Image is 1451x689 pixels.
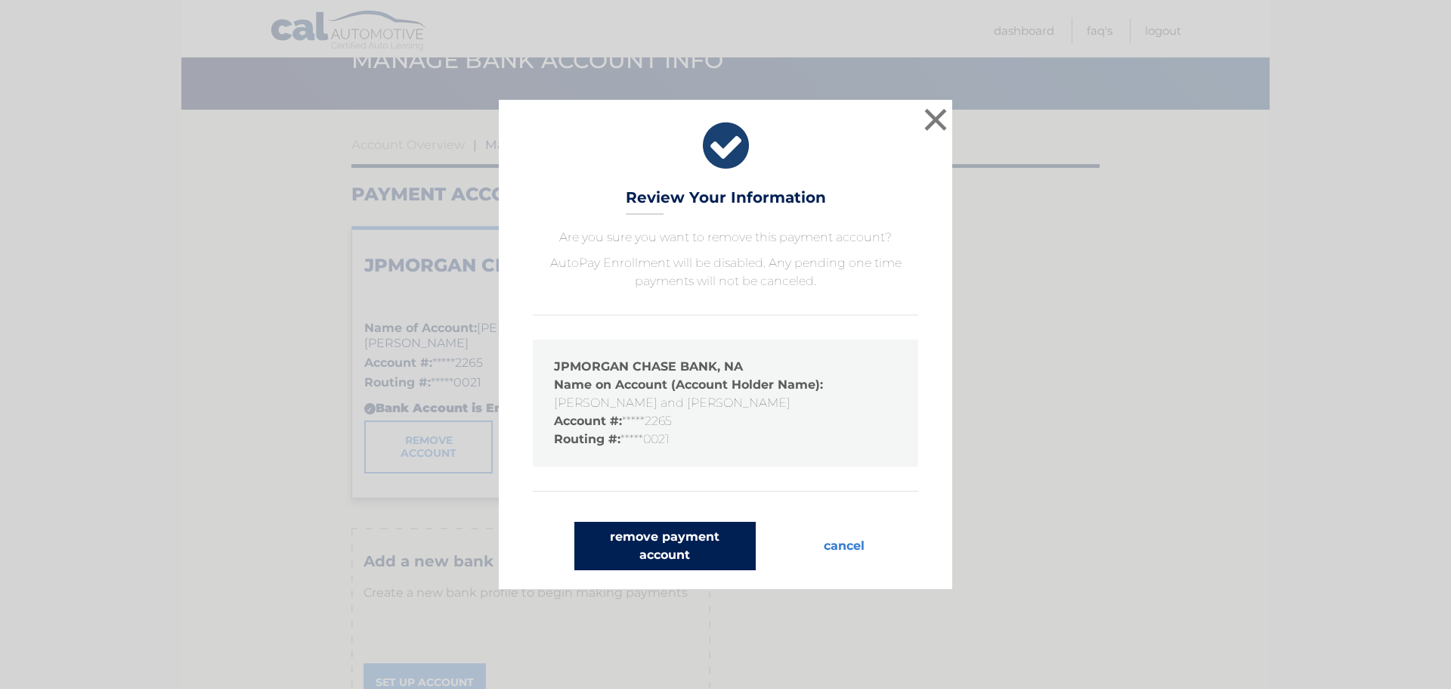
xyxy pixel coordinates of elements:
button: cancel [812,522,877,570]
button: remove payment account [574,522,756,570]
strong: JPMORGAN CHASE BANK, NA [554,359,743,374]
strong: Routing #: [554,432,620,446]
strong: Account #: [554,414,622,428]
li: [PERSON_NAME] and [PERSON_NAME] [554,376,897,412]
h3: Review Your Information [626,188,826,215]
p: AutoPay Enrollment will be disabled. Any pending one time payments will not be canceled. [533,254,918,290]
p: Are you sure you want to remove this payment account? [533,228,918,247]
button: × [920,104,951,135]
strong: Name on Account (Account Holder Name): [554,377,823,392]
